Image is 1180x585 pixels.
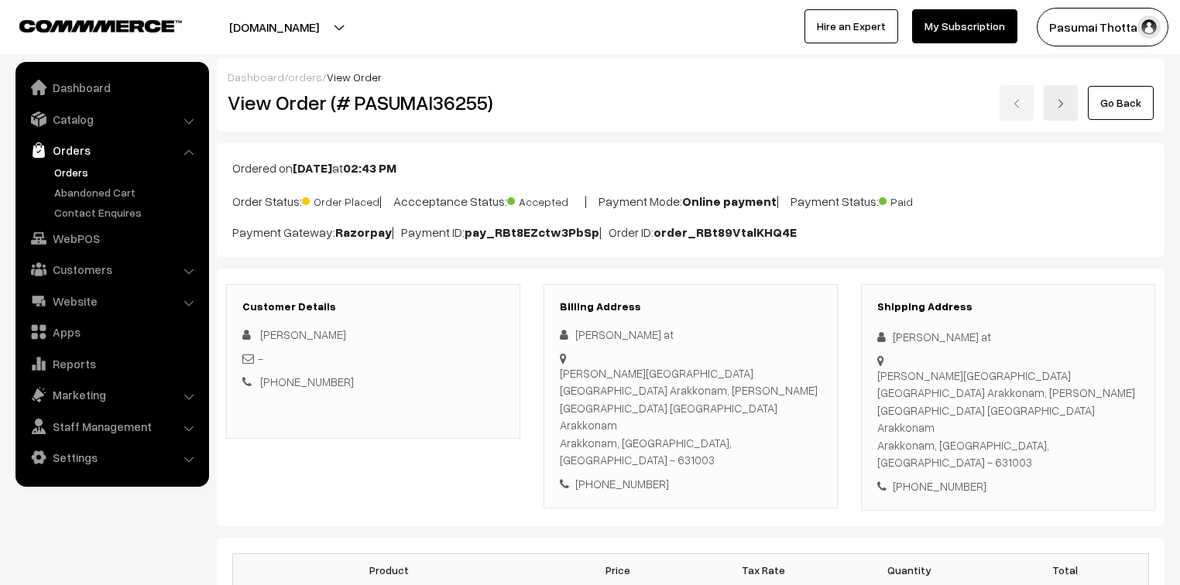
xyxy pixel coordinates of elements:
div: [PERSON_NAME][GEOGRAPHIC_DATA] [GEOGRAPHIC_DATA] Arakkonam, [PERSON_NAME][GEOGRAPHIC_DATA] [GEOGR... [877,367,1139,471]
div: [PHONE_NUMBER] [560,475,822,493]
a: Orders [19,136,204,164]
a: Dashboard [19,74,204,101]
img: right-arrow.png [1056,99,1065,108]
a: Dashboard [228,70,284,84]
b: order_RBt89VtalKHQ4E [653,224,797,240]
a: Marketing [19,381,204,409]
a: Reports [19,350,204,378]
div: [PERSON_NAME] at [560,326,822,344]
h3: Billing Address [560,300,822,313]
h3: Shipping Address [877,300,1139,313]
a: COMMMERCE [19,15,155,34]
a: Orders [50,164,204,180]
a: Hire an Expert [804,9,898,43]
a: orders [288,70,322,84]
b: pay_RBt8EZctw3PbSp [465,224,599,240]
a: Abandoned Cart [50,184,204,200]
img: user [1137,15,1161,39]
button: [DOMAIN_NAME] [175,8,373,46]
button: Pasumai Thotta… [1037,8,1168,46]
a: WebPOS [19,224,204,252]
h2: View Order (# PASUMAI36255) [228,91,521,115]
b: [DATE] [293,160,332,176]
a: Apps [19,318,204,346]
div: [PERSON_NAME] at [877,328,1139,346]
span: View Order [327,70,382,84]
span: Paid [879,190,956,210]
p: Payment Gateway: | Payment ID: | Order ID: [232,223,1149,241]
p: Order Status: | Accceptance Status: | Payment Mode: | Payment Status: [232,190,1149,210]
div: / / [228,69,1154,85]
p: Ordered on at [232,159,1149,177]
a: My Subscription [912,9,1017,43]
div: [PHONE_NUMBER] [877,477,1139,495]
a: Contact Enquires [50,204,204,221]
div: [PERSON_NAME][GEOGRAPHIC_DATA] [GEOGRAPHIC_DATA] Arakkonam, [PERSON_NAME][GEOGRAPHIC_DATA] [GEOGR... [560,364,822,469]
a: Staff Management [19,412,204,440]
span: Order Placed [302,190,379,210]
b: Online payment [682,193,777,209]
a: Settings [19,443,204,471]
a: Go Back [1088,86,1154,120]
span: [PERSON_NAME] [260,327,346,341]
b: 02:43 PM [343,160,396,176]
img: COMMMERCE [19,20,182,32]
a: Website [19,287,204,315]
a: Catalog [19,105,204,133]
div: - [242,350,504,368]
b: Razorpay [335,224,392,240]
h3: Customer Details [242,300,504,313]
a: Customers [19,255,204,283]
a: [PHONE_NUMBER] [260,375,354,388]
span: Accepted [507,190,585,210]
